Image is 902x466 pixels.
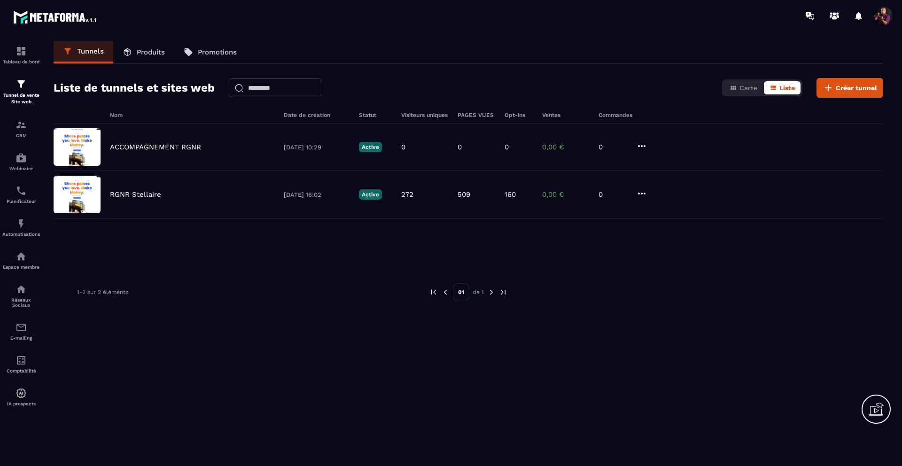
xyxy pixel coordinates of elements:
[458,112,495,118] h6: PAGES VUES
[284,144,350,151] p: [DATE] 10:29
[2,244,40,277] a: automationsautomationsEspace membre
[2,39,40,71] a: formationformationTableau de bord
[198,48,237,56] p: Promotions
[836,83,877,93] span: Créer tunnel
[16,46,27,57] img: formation
[2,315,40,348] a: emailemailE-mailing
[2,112,40,145] a: formationformationCRM
[284,191,350,198] p: [DATE] 16:02
[16,388,27,399] img: automations
[54,176,101,213] img: image
[599,190,627,199] p: 0
[2,145,40,178] a: automationsautomationsWebinaire
[113,41,174,63] a: Produits
[401,190,413,199] p: 272
[2,264,40,270] p: Espace membre
[2,199,40,204] p: Planificateur
[441,288,450,296] img: prev
[453,283,469,301] p: 01
[2,133,40,138] p: CRM
[505,143,509,151] p: 0
[16,78,27,90] img: formation
[16,322,27,333] img: email
[16,355,27,366] img: accountant
[16,251,27,262] img: automations
[77,289,128,295] p: 1-2 sur 2 éléments
[13,8,98,25] img: logo
[473,288,484,296] p: de 1
[2,232,40,237] p: Automatisations
[458,143,462,151] p: 0
[724,81,763,94] button: Carte
[54,128,101,166] img: image
[401,143,405,151] p: 0
[542,190,589,199] p: 0,00 €
[359,189,382,200] p: Active
[429,288,438,296] img: prev
[2,335,40,341] p: E-mailing
[16,284,27,295] img: social-network
[779,84,795,92] span: Liste
[487,288,496,296] img: next
[2,297,40,308] p: Réseaux Sociaux
[2,401,40,406] p: IA prospects
[284,112,350,118] h6: Date de création
[359,112,392,118] h6: Statut
[401,112,448,118] h6: Visiteurs uniques
[2,178,40,211] a: schedulerschedulerPlanificateur
[2,277,40,315] a: social-networksocial-networkRéseaux Sociaux
[599,112,632,118] h6: Commandes
[174,41,246,63] a: Promotions
[2,166,40,171] p: Webinaire
[739,84,757,92] span: Carte
[2,368,40,373] p: Comptabilité
[137,48,165,56] p: Produits
[505,190,516,199] p: 160
[599,143,627,151] p: 0
[16,218,27,229] img: automations
[110,143,201,151] p: ACCOMPAGNEMENT RGNR
[77,47,104,55] p: Tunnels
[359,142,382,152] p: Active
[542,143,589,151] p: 0,00 €
[16,152,27,163] img: automations
[2,59,40,64] p: Tableau de bord
[16,185,27,196] img: scheduler
[2,211,40,244] a: automationsautomationsAutomatisations
[110,112,274,118] h6: Nom
[499,288,507,296] img: next
[2,92,40,105] p: Tunnel de vente Site web
[54,41,113,63] a: Tunnels
[110,190,161,199] p: RGNR Stellaire
[2,71,40,112] a: formationformationTunnel de vente Site web
[816,78,883,98] button: Créer tunnel
[2,348,40,381] a: accountantaccountantComptabilité
[16,119,27,131] img: formation
[542,112,589,118] h6: Ventes
[764,81,801,94] button: Liste
[54,78,215,97] h2: Liste de tunnels et sites web
[505,112,533,118] h6: Opt-ins
[458,190,470,199] p: 509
